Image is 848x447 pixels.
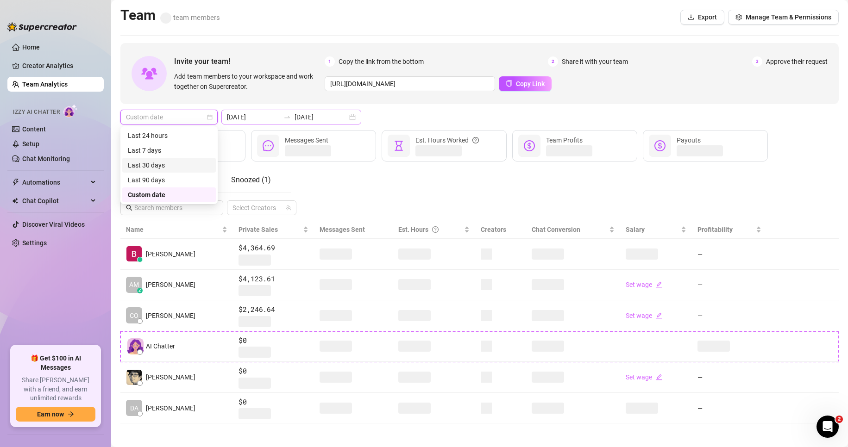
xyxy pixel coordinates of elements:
span: $4,364.69 [239,242,308,254]
span: Approve their request [766,56,828,67]
span: Salary [626,226,645,233]
span: Private Sales [239,226,278,233]
button: Copy Link [499,76,552,91]
span: question-circle [472,135,479,145]
span: hourglass [393,140,404,151]
span: arrow-right [68,411,74,417]
a: Set wageedit [626,281,662,288]
span: search [126,205,132,211]
img: AI Chatter [63,104,78,118]
span: 🎁 Get $100 in AI Messages [16,354,95,372]
a: Content [22,125,46,133]
img: Ryan [126,246,142,261]
span: edit [656,281,662,288]
div: Est. Hours [398,224,462,235]
div: Last 7 days [128,145,210,155]
span: Profitability [697,226,733,233]
span: [PERSON_NAME] [146,279,195,290]
th: Name [120,221,233,239]
span: Invite your team! [174,56,325,67]
a: Creator Analytics [22,58,96,73]
span: [PERSON_NAME] [146,372,195,382]
span: Messages Sent [320,226,365,233]
th: Creators [475,221,526,239]
img: Alexander Delac… [126,370,142,385]
div: Last 90 days [128,175,210,185]
div: z [137,288,143,293]
span: dollar-circle [654,140,666,151]
span: swap-right [283,113,291,121]
span: CO [130,310,138,321]
input: Start date [227,112,280,122]
a: Chat Monitoring [22,155,70,162]
a: Discover Viral Videos [22,221,85,228]
span: AI Chatter [146,341,175,351]
td: — [692,239,767,270]
span: Add team members to your workspace and work together on Supercreator. [174,71,321,92]
td: — [692,393,767,424]
span: Export [698,13,717,21]
span: Share it with your team [562,56,628,67]
span: Share [PERSON_NAME] with a friend, and earn unlimited rewards [16,376,95,403]
span: Copy the link from the bottom [339,56,424,67]
span: team members [160,13,220,22]
span: 1 [325,56,335,67]
a: Settings [22,239,47,247]
span: [PERSON_NAME] [146,403,195,413]
td: — [692,270,767,301]
div: Custom date [122,187,216,202]
div: Last 90 days [122,173,216,187]
span: setting [735,14,742,20]
span: Team Profits [546,137,583,144]
button: Manage Team & Permissions [728,10,839,25]
span: Manage Team & Permissions [746,13,831,21]
a: Home [22,43,40,51]
div: Last 24 hours [122,128,216,143]
td: — [692,362,767,393]
button: Earn nowarrow-right [16,407,95,422]
span: message [263,140,274,151]
span: Name [126,224,220,235]
span: dollar-circle [524,140,535,151]
span: calendar [207,114,213,120]
span: Earn now [37,410,64,418]
span: DA [130,403,138,413]
span: Izzy AI Chatter [13,108,60,117]
div: Custom date [128,190,210,200]
span: [PERSON_NAME] [146,249,195,259]
span: Chat Copilot [22,193,88,208]
div: Last 24 hours [128,130,210,141]
td: — [692,300,767,331]
div: Last 30 days [122,158,216,173]
span: team [286,205,291,211]
iframe: Intercom live chat [817,416,839,438]
span: Copy Link [516,80,545,87]
span: [PERSON_NAME] [146,310,195,321]
span: edit [656,374,662,380]
span: 2 [835,416,843,423]
span: $4,123.61 [239,273,308,285]
span: Messages Sent [285,137,328,144]
span: thunderbolt [12,179,19,186]
span: $0 [239,397,308,408]
span: Snoozed ( 1 ) [231,175,271,184]
span: $2,246.64 [239,304,308,315]
span: to [283,113,291,121]
img: Chat Copilot [12,198,18,204]
div: Est. Hours Worked [415,135,479,145]
h2: Team [120,6,220,24]
span: 2 [548,56,558,67]
div: Last 30 days [128,160,210,170]
span: edit [656,312,662,319]
button: Export [680,10,724,25]
span: Automations [22,175,88,190]
span: Chat Conversion [532,226,580,233]
img: izzy-ai-chatter-avatar-DDCN_rTZ.svg [127,338,144,354]
span: download [688,14,694,20]
span: copy [506,80,512,87]
a: Set wageedit [626,373,662,381]
span: $0 [239,335,308,346]
span: Custom date [126,110,212,124]
a: Setup [22,140,39,148]
span: $0 [239,366,308,377]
